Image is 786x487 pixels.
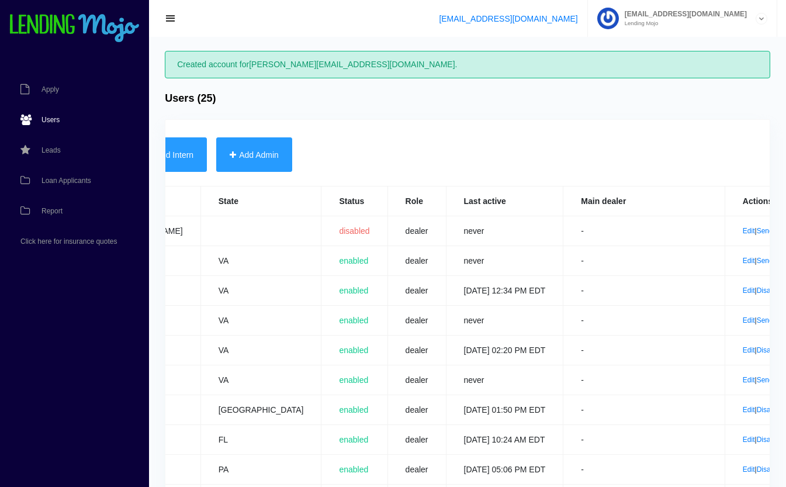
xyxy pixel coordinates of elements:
div: Created account for [PERSON_NAME][EMAIL_ADDRESS][DOMAIN_NAME] . [165,51,770,78]
a: Disable [757,406,780,414]
td: [DATE] 01:50 PM EDT [446,395,563,425]
th: Role [387,186,446,216]
span: enabled [339,316,368,325]
td: VA [200,306,321,336]
td: - [563,425,725,455]
td: VA [200,276,321,306]
td: dealer [387,425,446,455]
td: FL [200,425,321,455]
h4: Users (25) [165,92,216,105]
a: Disable [757,286,780,295]
small: Lending Mojo [619,20,747,26]
td: [DATE] 12:34 PM EDT [446,276,563,306]
td: never [446,246,563,276]
a: Disable [757,346,780,354]
a: Edit [743,406,755,414]
a: Edit [743,376,755,384]
span: enabled [339,405,368,415]
td: - [563,246,725,276]
td: dealer [387,276,446,306]
a: Disable [757,436,780,444]
td: dealer [387,455,446,485]
span: Loan Applicants [41,177,91,184]
th: State [200,186,321,216]
td: dealer [387,365,446,395]
span: enabled [339,375,368,385]
td: VA [200,365,321,395]
img: Profile image [597,8,619,29]
th: Last active [446,186,563,216]
th: Status [321,186,387,216]
a: Disable [757,465,780,474]
span: Click here for insurance quotes [20,238,117,245]
td: - [563,455,725,485]
td: VA [200,336,321,365]
td: dealer [387,216,446,246]
td: never [446,365,563,395]
span: Leads [41,147,61,154]
a: Edit [743,286,755,295]
span: Users [41,116,60,123]
td: - [563,365,725,395]
td: - [563,306,725,336]
button: Add Intern [133,137,207,172]
td: dealer [387,336,446,365]
span: enabled [339,346,368,355]
span: disabled [339,226,369,236]
td: dealer [387,246,446,276]
td: VA [200,246,321,276]
td: dealer [387,395,446,425]
span: enabled [339,465,368,474]
td: [DATE] 02:20 PM EDT [446,336,563,365]
th: Main dealer [563,186,725,216]
a: Edit [743,227,755,235]
td: [GEOGRAPHIC_DATA] [200,395,321,425]
td: - [563,276,725,306]
a: [EMAIL_ADDRESS][DOMAIN_NAME] [439,14,577,23]
span: Report [41,208,63,215]
td: [DATE] 05:06 PM EDT [446,455,563,485]
a: Edit [743,436,755,444]
td: - [563,395,725,425]
a: Edit [743,346,755,354]
span: enabled [339,256,368,265]
a: Edit [743,257,755,265]
td: - [563,216,725,246]
a: Edit [743,316,755,324]
span: enabled [339,435,368,444]
td: never [446,216,563,246]
span: [EMAIL_ADDRESS][DOMAIN_NAME] [619,11,747,18]
button: Add Admin [216,137,292,172]
td: dealer [387,306,446,336]
img: logo-small.png [9,14,140,43]
td: [DATE] 10:24 AM EDT [446,425,563,455]
span: Apply [41,86,59,93]
a: Edit [743,465,755,474]
span: enabled [339,286,368,295]
td: PA [200,455,321,485]
td: never [446,306,563,336]
td: - [563,336,725,365]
